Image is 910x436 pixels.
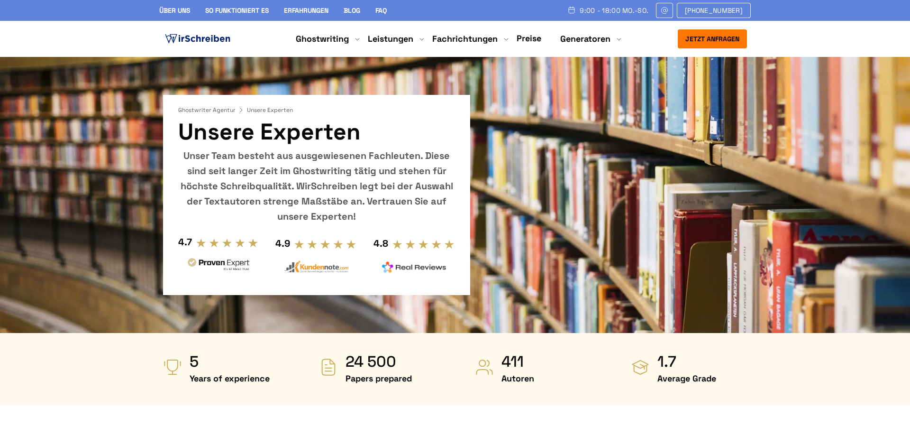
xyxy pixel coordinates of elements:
[296,33,349,45] a: Ghostwriting
[163,32,232,46] img: logo ghostwriter-österreich
[685,7,743,14] span: [PHONE_NUMBER]
[205,6,269,15] a: So funktioniert es
[631,358,650,377] img: Average Grade
[275,236,290,251] div: 4.9
[657,352,716,371] strong: 1.7
[346,352,412,371] strong: 24 500
[346,371,412,386] span: Papers prepared
[344,6,360,15] a: Blog
[247,106,293,114] span: Unsere Experten
[178,106,245,114] a: Ghostwriter Agentur
[567,6,576,14] img: Schedule
[373,236,388,251] div: 4.8
[375,6,387,15] a: FAQ
[319,358,338,377] img: Papers prepared
[501,371,534,386] span: Autoren
[178,119,455,145] h1: Unsere Experten
[159,6,190,15] a: Über uns
[190,371,270,386] span: Years of experience
[178,234,192,250] div: 4.7
[190,352,270,371] strong: 5
[660,7,669,14] img: Email
[382,261,446,273] img: realreviews
[163,358,182,377] img: Years of experience
[517,33,541,44] a: Preise
[580,7,648,14] span: 9:00 - 18:00 Mo.-So.
[284,6,328,15] a: Erfahrungen
[657,371,716,386] span: Average Grade
[284,260,348,273] img: kundennote
[368,33,413,45] a: Leistungen
[294,239,357,250] img: stars
[501,352,534,371] strong: 411
[178,148,455,224] div: Unser Team besteht aus ausgewiesenen Fachleuten. Diese sind seit langer Zeit im Ghostwriting täti...
[432,33,498,45] a: Fachrichtungen
[677,3,751,18] a: [PHONE_NUMBER]
[186,257,251,274] img: provenexpert
[678,29,747,48] button: Jetzt anfragen
[560,33,610,45] a: Generatoren
[196,238,259,248] img: stars
[475,358,494,377] img: Autoren
[392,239,455,250] img: stars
